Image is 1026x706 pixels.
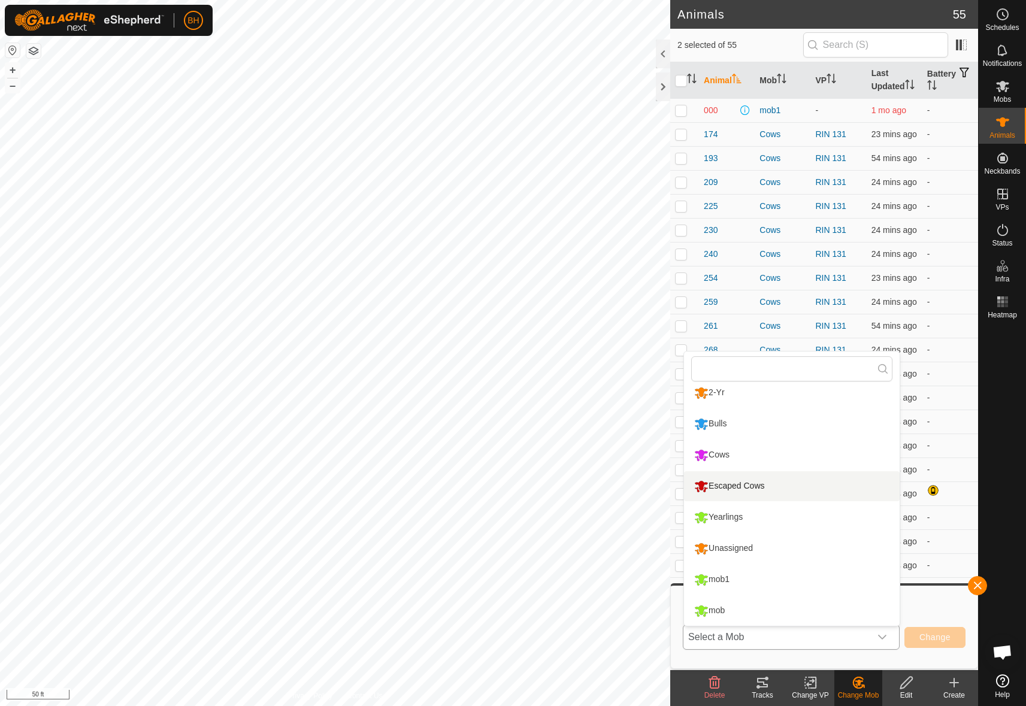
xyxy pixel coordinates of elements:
span: Status [992,240,1012,247]
span: 193 [704,152,718,165]
a: Help [979,669,1026,703]
input: Search (S) [803,32,948,57]
p-sorticon: Activate to sort [827,75,836,85]
a: RIN 131 [815,177,846,187]
ul: Option List [684,378,900,626]
td: - [922,434,978,457]
span: 268 [704,344,718,356]
span: 55 [953,5,966,23]
span: 261 [704,320,718,332]
a: RIN 131 [815,201,846,211]
th: Last Updated [867,62,922,99]
div: Escaped Cows [691,476,767,496]
a: RIN 131 [815,153,846,163]
div: Cows [759,344,806,356]
span: 8 Aug 2025, 4:36 pm [871,105,906,115]
td: - [922,218,978,242]
p-sorticon: Activate to sort [732,75,741,85]
span: 17 Sept 2025, 8:36 pm [871,417,917,426]
span: 17 Sept 2025, 8:36 pm [871,177,917,187]
app-display-virtual-paddock-transition: - [815,105,818,115]
span: Heatmap [988,311,1017,319]
p-sorticon: Activate to sort [777,75,786,85]
div: Cows [759,320,806,332]
td: - [922,314,978,338]
button: Reset Map [5,43,20,57]
div: Cows [759,272,806,284]
div: Cows [759,152,806,165]
span: 17 Sept 2025, 8:06 pm [871,153,917,163]
td: - [922,410,978,434]
td: - [922,242,978,266]
div: Cows [759,224,806,237]
span: Delete [704,691,725,699]
div: Cows [691,445,733,465]
li: Yearlings [684,502,900,532]
button: Change [904,627,966,648]
td: - [922,505,978,529]
span: 174 [704,128,718,141]
a: RIN 131 [815,129,846,139]
td: - [922,529,978,553]
span: 17 Sept 2025, 8:06 pm [871,321,917,331]
span: 17 Sept 2025, 8:36 pm [871,297,917,307]
span: 17 Sept 2025, 8:36 pm [871,560,917,570]
span: Help [995,691,1010,698]
span: Neckbands [984,168,1020,175]
span: 2 selected of 55 [677,39,803,51]
li: mob [684,596,900,626]
span: Mobs [994,96,1011,103]
span: 17 Sept 2025, 8:36 pm [871,129,917,139]
td: - [922,170,978,194]
span: Change [919,632,951,642]
span: 259 [704,296,718,308]
div: Cows [759,176,806,189]
a: Contact Us [347,690,382,701]
div: Cows [759,296,806,308]
a: RIN 131 [815,249,846,259]
span: 17 Sept 2025, 8:36 pm [871,201,917,211]
span: 225 [704,200,718,213]
span: 254 [704,272,718,284]
span: 230 [704,224,718,237]
td: - [922,266,978,290]
a: RIN 131 [815,297,846,307]
span: 17 Sept 2025, 8:36 pm [871,225,917,235]
div: Cows [759,248,806,260]
div: Bulls [691,414,730,434]
span: 17 Sept 2025, 8:36 pm [871,489,917,498]
td: - [922,457,978,481]
span: Infra [995,275,1009,283]
span: Select a Mob [683,625,870,649]
li: mob1 [684,565,900,595]
span: 17 Sept 2025, 8:36 pm [871,249,917,259]
li: Bulls [684,409,900,439]
div: Edit [882,690,930,701]
th: Battery [922,62,978,99]
td: - [922,362,978,386]
th: Animal [699,62,755,99]
div: dropdown trigger [870,625,894,649]
th: Mob [755,62,810,99]
td: - [922,194,978,218]
div: Cows [759,128,806,141]
span: Notifications [983,60,1022,67]
span: 17 Sept 2025, 8:36 pm [871,273,917,283]
div: Yearlings [691,507,746,528]
li: Unassigned [684,534,900,563]
span: BH [187,14,199,27]
td: - [922,553,978,577]
div: Create [930,690,978,701]
td: - [922,577,978,601]
div: Unassigned [691,538,756,559]
a: RIN 131 [815,273,846,283]
span: VPs [995,204,1009,211]
li: 2-Yr [684,378,900,408]
span: Animals [989,132,1015,139]
span: 17 Sept 2025, 8:36 pm [871,369,917,378]
p-sorticon: Activate to sort [905,81,915,91]
button: – [5,78,20,93]
div: 2-Yr [691,383,727,403]
button: Map Layers [26,44,41,58]
p-sorticon: Activate to sort [687,75,697,85]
